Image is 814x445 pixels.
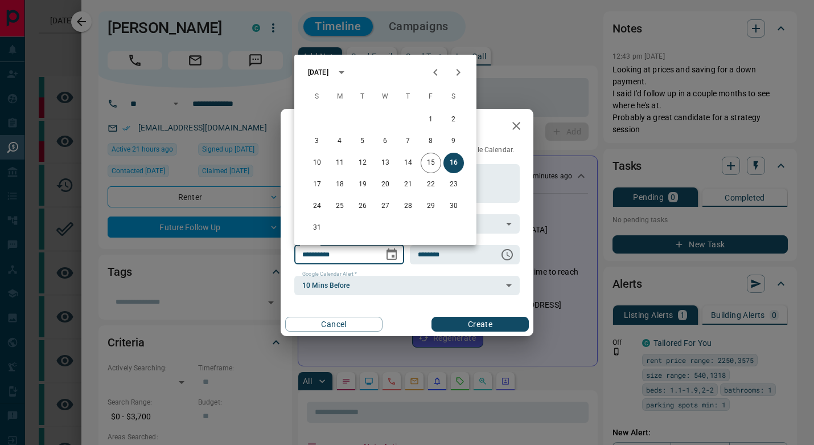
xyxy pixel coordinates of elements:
[398,85,418,108] span: Thursday
[421,153,441,173] button: 15
[307,131,327,152] button: 3
[375,174,396,195] button: 20
[398,153,418,173] button: 14
[443,174,464,195] button: 23
[308,67,328,77] div: [DATE]
[352,85,373,108] span: Tuesday
[418,240,433,247] label: Time
[380,243,403,266] button: Choose date, selected date is Aug 16, 2025
[421,131,441,152] button: 8
[352,196,373,217] button: 26
[375,131,396,152] button: 6
[307,153,327,173] button: 10
[443,85,464,108] span: Saturday
[443,109,464,130] button: 2
[285,317,383,332] button: Cancel
[421,196,441,217] button: 29
[421,85,441,108] span: Friday
[332,63,351,82] button: calendar view is open, switch to year view
[398,174,418,195] button: 21
[307,85,327,108] span: Sunday
[307,218,327,238] button: 31
[443,131,464,152] button: 9
[375,85,396,108] span: Wednesday
[330,196,350,217] button: 25
[302,240,316,247] label: Date
[352,153,373,173] button: 12
[447,61,470,84] button: Next month
[352,131,373,152] button: 5
[330,85,350,108] span: Monday
[330,131,350,152] button: 4
[431,317,529,332] button: Create
[330,153,350,173] button: 11
[375,153,396,173] button: 13
[398,196,418,217] button: 28
[307,196,327,217] button: 24
[330,174,350,195] button: 18
[307,174,327,195] button: 17
[443,196,464,217] button: 30
[375,196,396,217] button: 27
[352,174,373,195] button: 19
[424,61,447,84] button: Previous month
[302,271,357,278] label: Google Calendar Alert
[421,174,441,195] button: 22
[294,276,520,295] div: 10 Mins Before
[281,109,358,145] h2: New Task
[421,109,441,130] button: 1
[398,131,418,152] button: 7
[443,153,464,173] button: 16
[496,243,519,266] button: Choose time, selected time is 6:00 AM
